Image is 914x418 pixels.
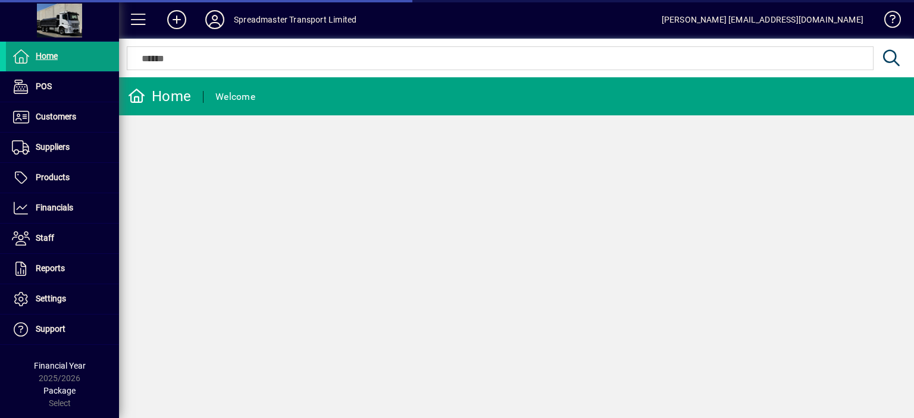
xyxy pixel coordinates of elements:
[43,386,76,395] span: Package
[875,2,899,41] a: Knowledge Base
[215,87,255,106] div: Welcome
[36,112,76,121] span: Customers
[6,315,119,344] a: Support
[158,9,196,30] button: Add
[196,9,234,30] button: Profile
[6,193,119,223] a: Financials
[6,224,119,253] a: Staff
[6,72,119,102] a: POS
[6,163,119,193] a: Products
[662,10,863,29] div: [PERSON_NAME] [EMAIL_ADDRESS][DOMAIN_NAME]
[36,172,70,182] span: Products
[6,102,119,132] a: Customers
[6,284,119,314] a: Settings
[36,81,52,91] span: POS
[36,51,58,61] span: Home
[36,203,73,212] span: Financials
[6,254,119,284] a: Reports
[36,233,54,243] span: Staff
[6,133,119,162] a: Suppliers
[234,10,356,29] div: Spreadmaster Transport Limited
[36,142,70,152] span: Suppliers
[36,294,66,303] span: Settings
[128,87,191,106] div: Home
[36,324,65,334] span: Support
[36,263,65,273] span: Reports
[34,361,86,370] span: Financial Year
